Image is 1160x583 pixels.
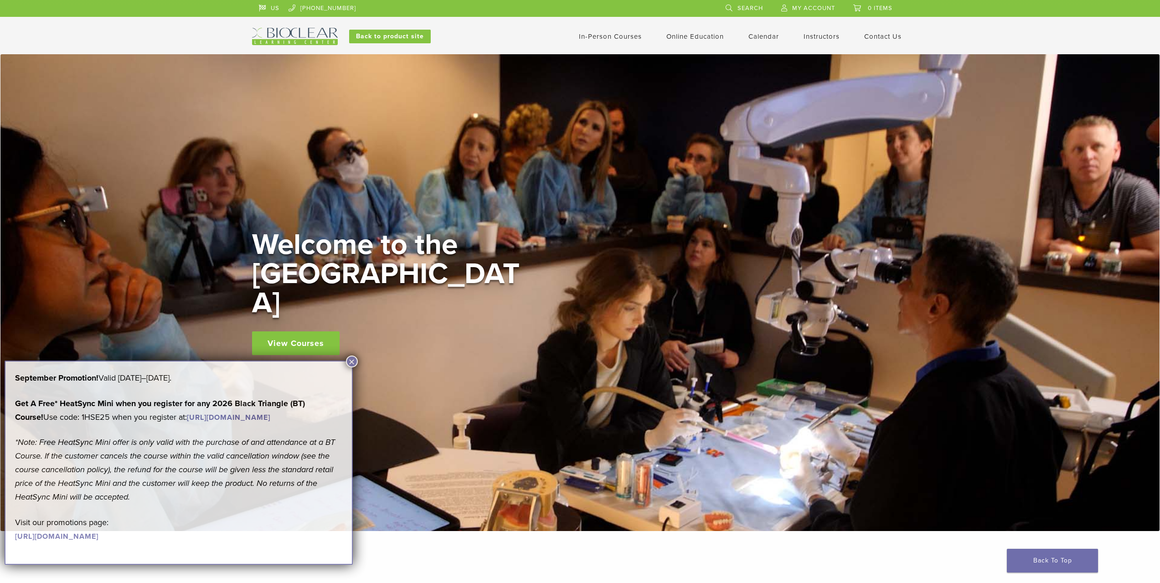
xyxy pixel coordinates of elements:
[15,516,342,543] p: Visit our promotions page:
[15,371,342,385] p: Valid [DATE]–[DATE].
[346,356,358,367] button: Close
[792,5,835,12] span: My Account
[748,32,779,41] a: Calendar
[349,30,431,43] a: Back to product site
[1007,549,1098,573] a: Back To Top
[15,398,305,422] strong: Get A Free* HeatSync Mini when you register for any 2026 Black Triangle (BT) Course!
[15,397,342,424] p: Use code: 1HSE25 when you register at:
[15,532,98,541] a: [URL][DOMAIN_NAME]
[868,5,892,12] span: 0 items
[804,32,840,41] a: Instructors
[252,28,338,45] img: Bioclear
[579,32,642,41] a: In-Person Courses
[864,32,902,41] a: Contact Us
[187,413,270,422] a: [URL][DOMAIN_NAME]
[252,230,526,318] h2: Welcome to the [GEOGRAPHIC_DATA]
[15,373,98,383] b: September Promotion!
[15,437,335,502] em: *Note: Free HeatSync Mini offer is only valid with the purchase of and attendance at a BT Course....
[252,331,340,355] a: View Courses
[666,32,724,41] a: Online Education
[737,5,763,12] span: Search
